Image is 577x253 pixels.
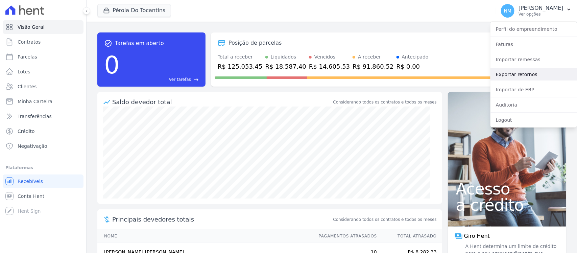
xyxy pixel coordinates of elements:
[265,62,306,71] div: R$ 18.587,40
[402,53,429,61] div: Antecipado
[333,99,437,105] div: Considerando todos os contratos e todos os meses
[353,62,393,71] div: R$ 91.860,52
[218,62,263,71] div: R$ 125.053,45
[18,98,52,105] span: Minha Carteira
[18,39,41,45] span: Contratos
[309,62,350,71] div: R$ 14.605,53
[3,189,83,203] a: Conta Hent
[18,113,52,120] span: Transferências
[3,110,83,123] a: Transferências
[271,53,296,61] div: Liquidados
[490,68,577,80] a: Exportar retornos
[456,197,558,213] span: a crédito
[519,5,563,11] p: [PERSON_NAME]
[3,175,83,188] a: Recebíveis
[112,215,332,224] span: Principais devedores totais
[519,11,563,17] p: Ver opções
[490,84,577,96] a: Importar de ERP
[496,1,577,20] button: NM [PERSON_NAME] Ver opções
[18,24,45,30] span: Visão Geral
[490,38,577,50] a: Faturas
[229,39,282,47] div: Posição de parcelas
[3,65,83,78] a: Lotes
[490,53,577,66] a: Importar remessas
[333,216,437,223] span: Considerando todos os contratos e todos os meses
[464,232,490,240] span: Giro Hent
[490,114,577,126] a: Logout
[396,62,429,71] div: R$ 0,00
[104,39,112,47] span: task_alt
[3,35,83,49] a: Contratos
[490,99,577,111] a: Auditoria
[377,229,442,243] th: Total Atrasado
[3,50,83,64] a: Parcelas
[3,95,83,108] a: Minha Carteira
[194,77,199,82] span: east
[18,83,37,90] span: Clientes
[18,193,44,200] span: Conta Hent
[5,164,81,172] div: Plataformas
[18,53,37,60] span: Parcelas
[3,124,83,138] a: Crédito
[358,53,381,61] div: A receber
[504,8,512,13] span: NM
[312,229,377,243] th: Pagamentos Atrasados
[97,4,171,17] button: Pérola Do Tocantins
[3,139,83,153] a: Negativação
[18,68,30,75] span: Lotes
[218,53,263,61] div: Total a receber
[490,23,577,35] a: Perfil do empreendimento
[104,47,120,83] div: 0
[122,76,199,83] a: Ver tarefas east
[456,181,558,197] span: Acesso
[112,97,332,107] div: Saldo devedor total
[18,128,35,135] span: Crédito
[169,76,191,83] span: Ver tarefas
[18,143,47,149] span: Negativação
[18,178,43,185] span: Recebíveis
[97,229,312,243] th: Nome
[115,39,164,47] span: Tarefas em aberto
[3,20,83,34] a: Visão Geral
[3,80,83,93] a: Clientes
[314,53,335,61] div: Vencidos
